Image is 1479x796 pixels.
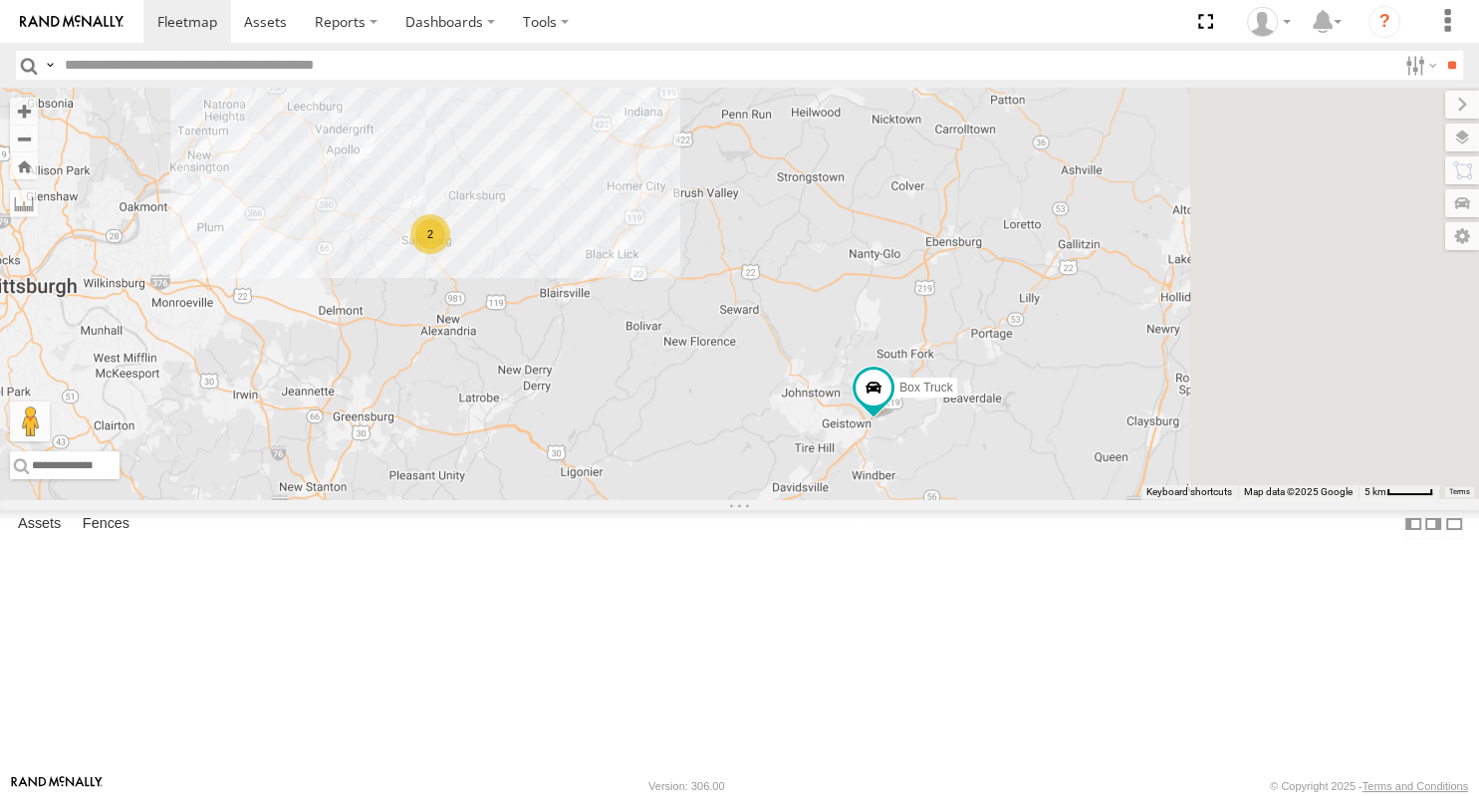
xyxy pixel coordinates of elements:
[1358,485,1439,499] button: Map Scale: 5 km per 43 pixels
[410,214,450,254] div: 2
[1146,485,1232,499] button: Keyboard shortcuts
[1444,510,1464,539] label: Hide Summary Table
[10,152,38,179] button: Zoom Home
[8,510,71,538] label: Assets
[1423,510,1443,539] label: Dock Summary Table to the Right
[1362,780,1468,792] a: Terms and Conditions
[10,189,38,217] label: Measure
[10,401,50,441] button: Drag Pegman onto the map to open Street View
[1244,486,1353,497] span: Map data ©2025 Google
[1240,7,1298,37] div: Samantha Graf
[1364,486,1386,497] span: 5 km
[1449,488,1470,496] a: Terms (opens in new tab)
[1445,222,1479,250] label: Map Settings
[1397,51,1440,80] label: Search Filter Options
[1270,780,1468,792] div: © Copyright 2025 -
[20,15,123,29] img: rand-logo.svg
[1403,510,1423,539] label: Dock Summary Table to the Left
[11,776,103,796] a: Visit our Website
[648,780,724,792] div: Version: 306.00
[1368,6,1400,38] i: ?
[10,98,38,125] button: Zoom in
[899,381,952,395] span: Box Truck
[10,125,38,152] button: Zoom out
[73,510,139,538] label: Fences
[42,51,58,80] label: Search Query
